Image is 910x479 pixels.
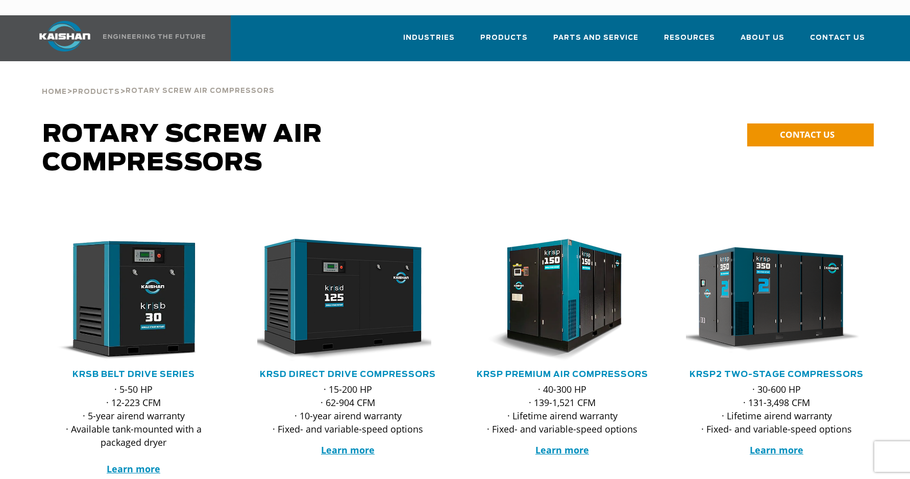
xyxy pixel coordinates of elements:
a: Parts and Service [553,24,638,59]
a: About Us [741,24,784,59]
span: Contact Us [810,32,865,44]
a: Learn more [750,444,803,456]
a: Industries [403,24,455,59]
p: · 40-300 HP · 139-1,521 CFM · Lifetime airend warranty · Fixed- and variable-speed options [472,383,653,436]
img: krsp350 [678,239,860,361]
a: KRSD Direct Drive Compressors [260,370,436,379]
span: Rotary Screw Air Compressors [42,122,323,175]
p: · 30-600 HP · 131-3,498 CFM · Lifetime airend warranty · Fixed- and variable-speed options [686,383,868,436]
div: krsp150 [472,239,653,361]
div: krsd125 [257,239,439,361]
a: KRSP2 Two-Stage Compressors [690,370,864,379]
img: krsd125 [250,239,431,361]
img: krsb30 [35,239,217,361]
a: Products [72,87,120,96]
img: Engineering the future [103,34,205,39]
span: CONTACT US [780,129,834,140]
a: Learn more [107,463,160,475]
a: Learn more [535,444,589,456]
div: krsp350 [686,239,868,361]
a: CONTACT US [747,123,874,146]
img: krsp150 [464,239,646,361]
a: Kaishan USA [27,15,207,61]
span: Products [72,89,120,95]
a: Home [42,87,67,96]
a: KRSP Premium Air Compressors [477,370,648,379]
a: Contact Us [810,24,865,59]
a: Products [480,24,528,59]
span: Resources [664,32,715,44]
span: About Us [741,32,784,44]
a: Learn more [321,444,375,456]
img: kaishan logo [27,21,103,52]
span: Rotary Screw Air Compressors [126,88,275,94]
span: Parts and Service [553,32,638,44]
a: Resources [664,24,715,59]
div: krsb30 [43,239,225,361]
p: · 15-200 HP · 62-904 CFM · 10-year airend warranty · Fixed- and variable-speed options [257,383,439,436]
span: Products [480,32,528,44]
span: Home [42,89,67,95]
p: · 5-50 HP · 12-223 CFM · 5-year airend warranty · Available tank-mounted with a packaged dryer [43,383,225,475]
div: > > [42,61,275,100]
a: KRSB Belt Drive Series [72,370,195,379]
span: Industries [403,32,455,44]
